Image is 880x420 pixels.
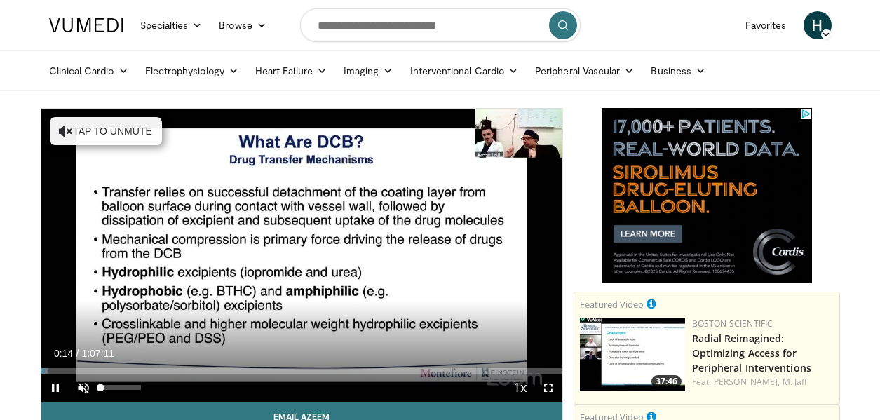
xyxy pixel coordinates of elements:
div: Volume Level [101,385,141,390]
small: Featured Video [580,298,644,311]
a: M. Jaff [783,376,808,388]
span: 1:07:11 [81,348,114,359]
a: Electrophysiology [137,57,247,85]
button: Fullscreen [534,374,562,402]
a: Clinical Cardio [41,57,137,85]
span: 0:14 [54,348,73,359]
div: Feat. [692,376,834,388]
a: H [804,11,832,39]
a: 37:46 [580,318,685,391]
iframe: Advertisement [602,108,812,283]
input: Search topics, interventions [300,8,581,42]
a: Peripheral Vascular [527,57,642,85]
a: Radial Reimagined: Optimizing Access for Peripheral Interventions [692,332,811,374]
span: / [76,348,79,359]
a: Boston Scientific [692,318,773,330]
video-js: Video Player [41,109,562,402]
button: Tap to unmute [50,117,162,145]
a: Heart Failure [247,57,335,85]
img: VuMedi Logo [49,18,123,32]
a: Interventional Cardio [402,57,527,85]
a: Browse [210,11,275,39]
a: Business [642,57,714,85]
button: Unmute [69,374,97,402]
a: Imaging [335,57,402,85]
a: Favorites [737,11,795,39]
a: [PERSON_NAME], [711,376,780,388]
button: Playback Rate [506,374,534,402]
a: Specialties [132,11,211,39]
img: c038ed19-16d5-403f-b698-1d621e3d3fd1.150x105_q85_crop-smart_upscale.jpg [580,318,685,391]
span: 37:46 [651,375,682,388]
button: Pause [41,374,69,402]
div: Progress Bar [41,368,562,374]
